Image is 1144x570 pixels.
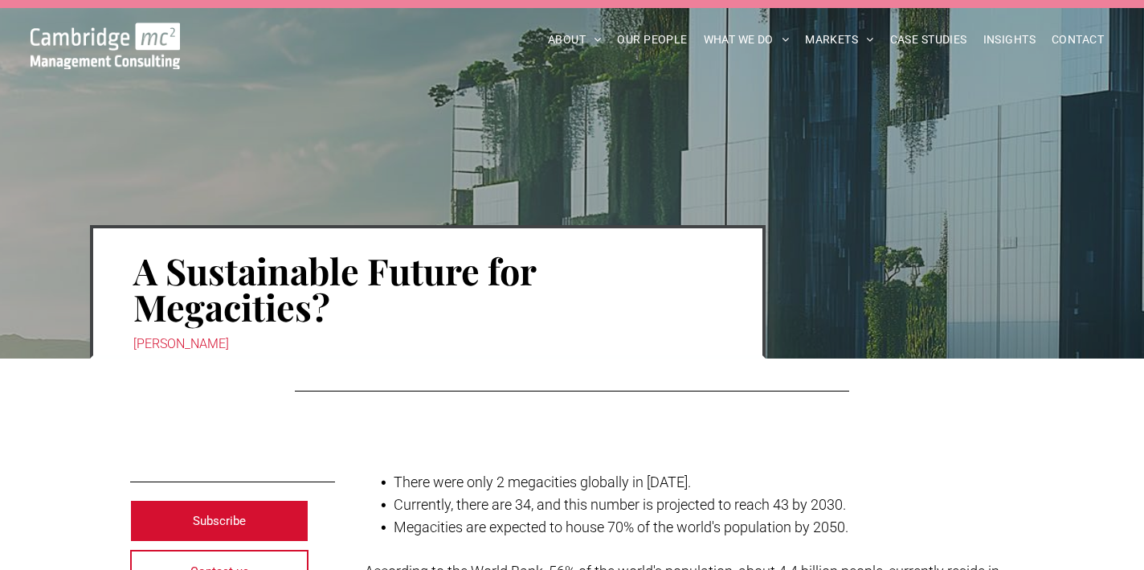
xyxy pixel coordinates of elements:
span: Currently, there are 34, and this number is projected to reach 43 by 2030. [394,496,846,513]
a: WHAT WE DO [696,27,798,52]
span: Subscribe [193,501,246,541]
a: INSIGHTS [975,27,1044,52]
span: Megacities are expected to house 70% of the world's population by 2050. [394,519,848,535]
h1: A Sustainable Future for Megacities? [133,251,722,326]
span: There were only 2 megacities globally in [DATE]. [394,474,691,490]
a: Subscribe [130,500,308,542]
a: CONTACT [1044,27,1112,52]
a: ABOUT [540,27,610,52]
div: [PERSON_NAME] [133,333,722,355]
a: CASE STUDIES [882,27,975,52]
a: OUR PEOPLE [609,27,695,52]
img: Go to Homepage [31,23,180,69]
a: MARKETS [797,27,881,52]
